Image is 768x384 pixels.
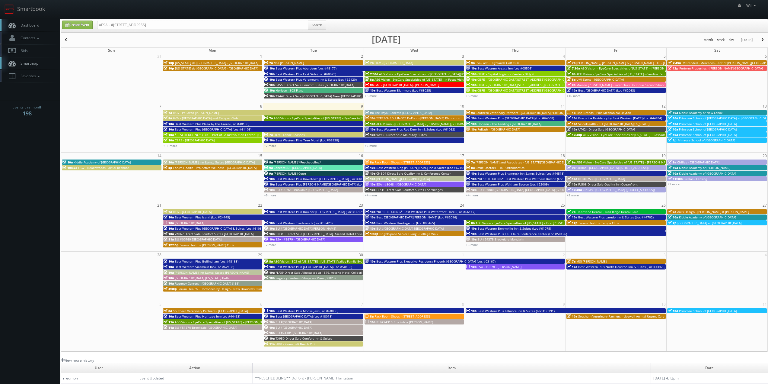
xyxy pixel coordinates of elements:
span: 10:30a [567,188,582,192]
span: Best Western Plus Heritage Inn (Loc #44463) [175,314,240,318]
span: 10a [164,259,174,263]
span: AEG Vision - ECS of [US_STATE] - [US_STATE] Valley Family Eye Care [274,259,370,263]
span: 11a [164,237,174,241]
span: [PERSON_NAME], [PERSON_NAME] & [PERSON_NAME], LLC - [GEOGRAPHIC_DATA] [576,61,693,65]
span: 10a [264,276,275,280]
span: Regency Centers - [GEOGRAPHIC_DATA] (159) [175,281,239,286]
span: 12p [567,221,578,225]
span: 10a [466,188,476,192]
span: 9a [466,111,475,115]
span: 8a [164,309,172,313]
span: CBRE - Capital Logistics Center - Bldg 6 [477,72,534,76]
span: Best Western Plus Executive Residency Phoenix [GEOGRAPHIC_DATA] (Loc #03167) [376,259,496,263]
span: 7a [164,210,172,214]
span: 10:30a [62,166,77,170]
span: 9a [567,160,575,164]
span: 7a [264,61,273,65]
span: Horizon - 303 Flats [276,88,303,92]
span: 10a [567,177,577,181]
span: 10a [264,66,275,70]
span: Southern Veterinary Partners - Livewell Animal Urgent Care of [GEOGRAPHIC_DATA] [578,314,699,318]
span: Kiddie Academy of [GEOGRAPHIC_DATA] [679,171,736,176]
span: 10a [264,232,275,236]
a: +5 more [466,243,478,247]
span: 9a [668,160,676,164]
span: 9a [164,116,172,120]
span: Concept3D - [GEOGRAPHIC_DATA] [274,166,322,170]
span: 10a [264,265,275,269]
span: CBRE - [GEOGRAPHIC_DATA][STREET_ADDRESS][GEOGRAPHIC_DATA] [477,88,574,92]
span: 3:30p [164,287,177,291]
span: AEG Vision - EyeCare Specialties of [US_STATE] - Carolina Family Vision [576,72,678,76]
span: 10p [164,61,174,65]
span: 10a [164,133,174,137]
span: Maison [PERSON_NAME] - River Oaks Boutique Second Shoot [576,83,665,87]
span: 8a [365,160,374,164]
span: 8a [365,77,374,82]
span: UT424 Direct Sale [GEOGRAPHIC_DATA] [578,127,635,131]
a: Create Event [62,21,93,29]
span: BU #[GEOGRAPHIC_DATA] [GEOGRAPHIC_DATA] [376,226,444,231]
span: 12:15p [164,243,179,247]
span: Best Western Plus Downtown [GEOGRAPHIC_DATA] (Loc #48199) [276,177,368,181]
a: +7 more [264,144,276,148]
span: AEG Vision - EyeCare Specialties of [US_STATE] - In Focus Vision Center [374,77,476,82]
span: 1p [668,138,677,142]
span: ESA - #8048 - [GEOGRAPHIC_DATA] [376,182,426,186]
span: HGV - [GEOGRAPHIC_DATA] and Racquet Club [173,116,238,120]
span: UMI Stone - [GEOGRAPHIC_DATA] [576,77,624,82]
span: 10a [466,88,476,92]
span: Best Western Pine Tree Motel (Loc #05338) [276,138,339,142]
span: Best Western Plus Valemount Inn & Suites (Loc #62120) [276,77,357,82]
span: 10a [365,116,375,120]
span: *RESCHEDULING* CBRE - Port of LA Distribution Center - [GEOGRAPHIC_DATA] 1 [175,133,290,137]
span: CBRE - [GEOGRAPHIC_DATA] [175,138,215,142]
span: *RESCHEDULING* Best Western Plus Waterfront Hotel (Loc #66117) [376,210,475,214]
span: 10a [567,127,577,131]
span: Best Western Bonnyville Inn & Suites (Loc #61075) [477,226,551,231]
span: Smartmap [18,61,38,66]
span: 7a [466,160,475,164]
span: Primrose School of [GEOGRAPHIC_DATA] [679,133,737,137]
span: 9a [365,111,374,115]
span: 10a [164,221,174,225]
span: Best Western Plus Aberdeen (Loc #48177) [276,66,336,70]
span: 10a [62,160,73,164]
span: 10a [164,314,174,318]
span: [GEOGRAPHIC_DATA] [US_STATE] Dells [175,276,229,280]
span: 9a [567,166,575,170]
span: Bids [18,48,28,53]
span: FL508 Direct Sale Quality Inn Oceanfront [578,182,638,186]
span: Best Western Plus Laredo Inn & Suites (Loc #44702) [578,215,654,219]
span: Forum Health - [PERSON_NAME] Clinic [180,243,235,247]
span: AEG Vision - EyeCare Specialties of [GEOGRAPHIC_DATA][US_STATE] - [GEOGRAPHIC_DATA] [379,72,508,76]
span: 9a [264,166,273,170]
span: 8a [466,166,475,170]
span: 10a [365,133,375,137]
span: Best Western Plus Fillmore Inn & Suites (Loc #06191) [477,309,555,313]
span: 1:30p [365,232,378,236]
span: Perform Properties - [PERSON_NAME][GEOGRAPHIC_DATA] [679,66,763,70]
span: 10a [264,77,275,82]
button: month [702,36,715,44]
span: Kiddie Academy of [PERSON_NAME] [679,166,730,170]
span: Best Western Plus Boulder [GEOGRAPHIC_DATA] (Loc #06179) [276,210,365,214]
span: 5p [164,166,172,170]
span: Rack Room Shoes - [STREET_ADDRESS] [374,160,430,164]
span: The Royal Sonesta [GEOGRAPHIC_DATA] [374,111,432,115]
span: Best Western Plus Eau Claire Conference Center (Loc #50126) [477,232,567,236]
span: [PERSON_NAME] Court [274,171,306,176]
span: 10a [567,314,577,318]
span: MSI [PERSON_NAME] [274,61,304,65]
span: Southern Veterinary Partners - [GEOGRAPHIC_DATA][PERSON_NAME] [476,111,574,115]
span: 10a [264,314,275,318]
span: VA960 Direct Sale MainStay Suites [376,133,427,137]
span: Best Western Plus Waltham Boston (Loc #22009) [477,182,549,186]
span: CNB04 Direct Sale Quality Inn & Conference Center [376,171,451,176]
span: BU #07800 [GEOGRAPHIC_DATA] [GEOGRAPHIC_DATA] [GEOGRAPHIC_DATA] [477,188,585,192]
a: +8 more [365,94,377,98]
span: FLF39 Direct Sale Alluxsuites at 1876, Ascend Hotel Collection [276,270,366,275]
span: [US_STATE] de [GEOGRAPHIC_DATA] - [GEOGRAPHIC_DATA] [175,66,258,70]
span: AEG Vision - EyeCare Specialties of [US_STATE] – [PERSON_NAME] Eye Care [576,160,684,164]
span: 10a [466,265,476,269]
